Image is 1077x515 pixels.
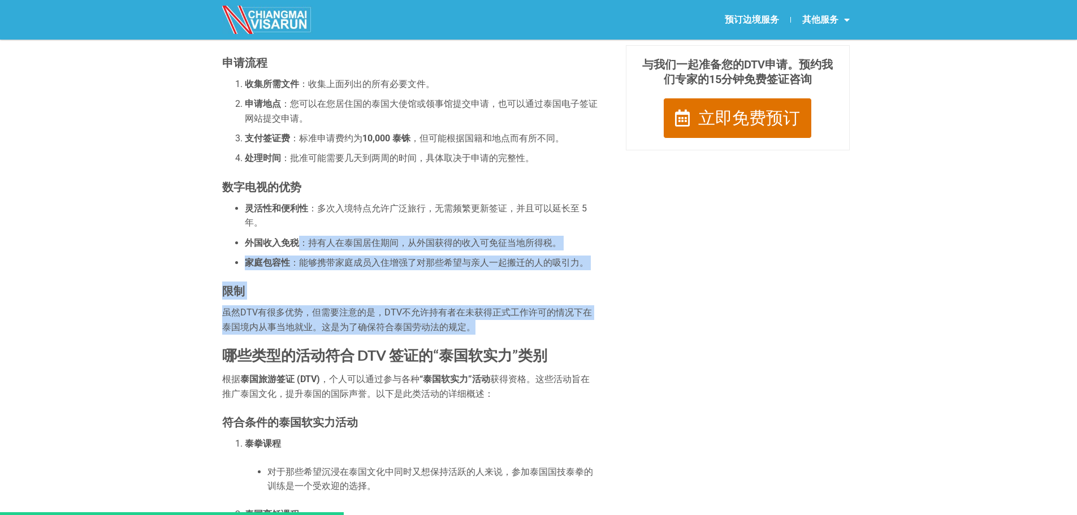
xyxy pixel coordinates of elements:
[245,237,299,248] font: 外国收入免税
[222,415,358,429] font: 符合条件的泰国软实力活动
[299,79,435,89] font: ：收集上面列出的所有必要文件。
[245,98,281,109] font: 申请地点
[245,203,587,228] font: ：多次入境特点允许广泛旅行，无需频繁更新签证，并且可以延长至 5 年。
[222,284,245,297] font: 限制
[290,257,589,268] font: ：能够携带家庭成员入住增强了对那些希望与亲人一起搬迁的人的吸引力。
[245,438,281,449] font: 泰拳课程
[245,133,290,144] font: 支付签证费
[245,79,299,89] font: 收集所需文件
[713,7,790,33] a: 预订边境服务
[281,153,534,163] font: ：批准可能需要几天到两周的时间，具体取决于申请的完整性。
[267,466,593,492] font: 对于那些希望沉浸在泰国文化中同时又想保持活跃的人来说，参加泰国国技泰拳的训练是一个受欢迎的选择。
[245,29,335,40] font: 访问泰国的目的证明。
[725,14,779,25] font: 预订边境服务
[222,347,547,363] font: 哪些类型的活动符合 DTV 签证的“泰国软实力”类别
[290,133,362,144] font: ：标准申请费约为
[791,7,861,33] a: 其他服务
[419,374,490,384] font: “泰国软实力”活动
[222,374,240,384] font: 根据
[698,108,800,128] font: 立即免费预订
[245,153,281,163] font: 处理时间
[222,55,267,69] font: 申请流程
[802,14,838,25] font: 其他服务
[240,374,320,384] font: 泰国旅游签证 (DTV)
[362,133,410,144] font: 10,000 泰铢
[642,58,833,86] font: 与我们一起准备您的DTV申请。预约我们专家的15分钟免费签证咨询
[320,374,419,384] font: ，个人可以通过参与各种
[539,7,861,33] nav: 菜单
[245,257,290,268] font: 家庭包容性
[222,307,592,332] font: 虽然DTV有很多优势，但需要注意的是，DTV不允许持有者在未获得正式工作许可的情况下在泰国境内从事当地就业。这是为了确保符合泰国劳动法的规定。
[299,237,561,248] font: ：持有人在泰国居住期间，从外国获得的收入可免征当地所得税。
[245,98,598,124] font: ：您可以在您居住国的泰国大使馆或领事馆提交申请，也可以通过泰国电子签证网站提交申请。
[222,374,590,399] font: 获得资格。这些活动旨在推广泰国文化，提升泰国的国际声誉。以下是此类活动的详细概述：
[222,180,301,193] font: 数字电视的优势
[410,133,564,144] font: ，但可能根据国籍和地点而有所不同。
[663,98,812,139] a: 立即免费预订
[245,203,308,214] font: 灵活性和便利性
